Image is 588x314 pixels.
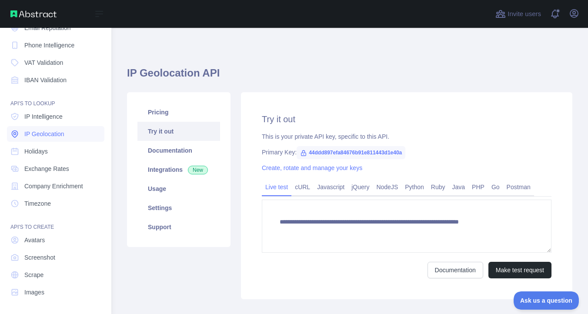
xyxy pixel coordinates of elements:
[401,180,428,194] a: Python
[7,213,104,230] div: API'S TO CREATE
[7,267,104,283] a: Scrape
[262,180,291,194] a: Live test
[262,132,551,141] div: This is your private API key, specific to this API.
[24,147,48,156] span: Holidays
[7,109,104,124] a: IP Intelligence
[137,122,220,141] a: Try it out
[7,196,104,211] a: Timezone
[7,55,104,70] a: VAT Validation
[428,262,483,278] a: Documentation
[508,9,541,19] span: Invite users
[137,141,220,160] a: Documentation
[488,262,551,278] button: Make test request
[7,90,104,107] div: API'S TO LOOKUP
[514,291,579,310] iframe: Toggle Customer Support
[488,180,503,194] a: Go
[314,180,348,194] a: Javascript
[24,58,63,67] span: VAT Validation
[24,41,74,50] span: Phone Intelligence
[24,164,69,173] span: Exchange Rates
[468,180,488,194] a: PHP
[188,166,208,174] span: New
[7,232,104,248] a: Avatars
[137,160,220,179] a: Integrations New
[137,217,220,237] a: Support
[24,112,63,121] span: IP Intelligence
[428,180,449,194] a: Ruby
[24,76,67,84] span: IBAN Validation
[24,130,64,138] span: IP Geolocation
[503,180,534,194] a: Postman
[291,180,314,194] a: cURL
[24,236,45,244] span: Avatars
[24,271,43,279] span: Scrape
[7,144,104,159] a: Holidays
[7,161,104,177] a: Exchange Rates
[24,23,71,32] span: Email Reputation
[262,113,551,125] h2: Try it out
[7,284,104,300] a: Images
[24,182,83,190] span: Company Enrichment
[348,180,373,194] a: jQuery
[494,7,543,21] button: Invite users
[24,288,44,297] span: Images
[7,250,104,265] a: Screenshot
[7,72,104,88] a: IBAN Validation
[137,198,220,217] a: Settings
[373,180,401,194] a: NodeJS
[7,126,104,142] a: IP Geolocation
[137,179,220,198] a: Usage
[7,178,104,194] a: Company Enrichment
[262,148,551,157] div: Primary Key:
[262,164,362,171] a: Create, rotate and manage your keys
[10,10,57,17] img: Abstract API
[127,66,572,87] h1: IP Geolocation API
[7,37,104,53] a: Phone Intelligence
[449,180,469,194] a: Java
[7,20,104,36] a: Email Reputation
[297,146,405,159] span: 44ddd897efa84676b91e811443d1e40a
[24,253,55,262] span: Screenshot
[24,199,51,208] span: Timezone
[137,103,220,122] a: Pricing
